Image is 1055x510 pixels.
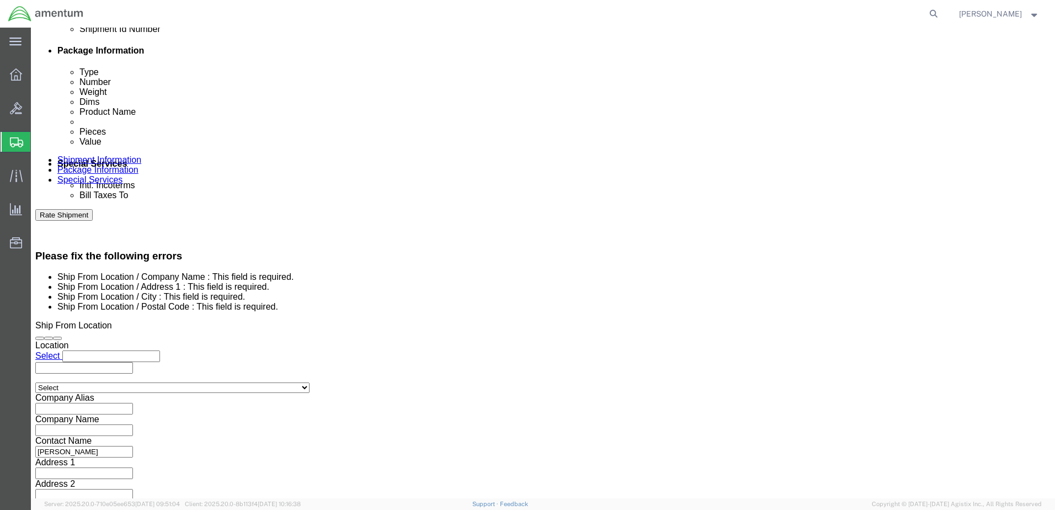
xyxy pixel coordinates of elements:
[135,501,180,507] span: [DATE] 09:51:04
[44,501,180,507] span: Server: 2025.20.0-710e05ee653
[472,501,500,507] a: Support
[8,6,84,22] img: logo
[959,8,1022,20] span: Tony Martorell
[958,7,1040,20] button: [PERSON_NAME]
[258,501,301,507] span: [DATE] 10:16:38
[500,501,528,507] a: Feedback
[185,501,301,507] span: Client: 2025.20.0-8b113f4
[872,500,1042,509] span: Copyright © [DATE]-[DATE] Agistix Inc., All Rights Reserved
[31,28,1055,498] iframe: FS Legacy Container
